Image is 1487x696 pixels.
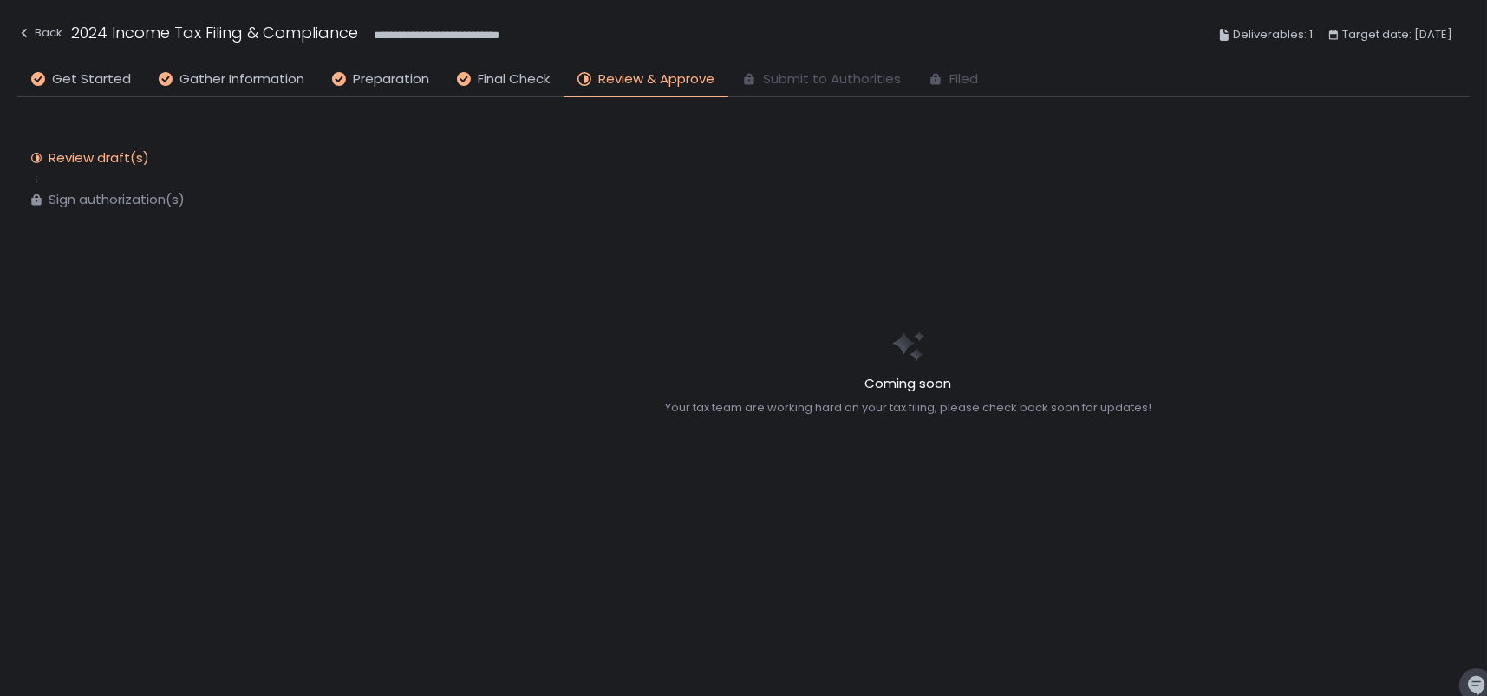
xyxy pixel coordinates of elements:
span: Submit to Authorities [763,69,901,89]
h2: Coming soon [665,374,1151,394]
span: Filed [949,69,978,89]
span: Deliverables: 1 [1233,24,1313,45]
div: Sign authorization(s) [49,191,185,208]
span: Target date: [DATE] [1342,24,1452,45]
div: Back [17,23,62,43]
button: Back [17,21,62,49]
div: Your tax team are working hard on your tax filing, please check back soon for updates! [665,400,1151,416]
span: Review & Approve [598,69,714,89]
span: Get Started [52,69,131,89]
div: Review draft(s) [49,149,149,167]
span: Preparation [353,69,429,89]
span: Final Check [478,69,550,89]
span: Gather Information [179,69,304,89]
h1: 2024 Income Tax Filing & Compliance [71,21,358,44]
